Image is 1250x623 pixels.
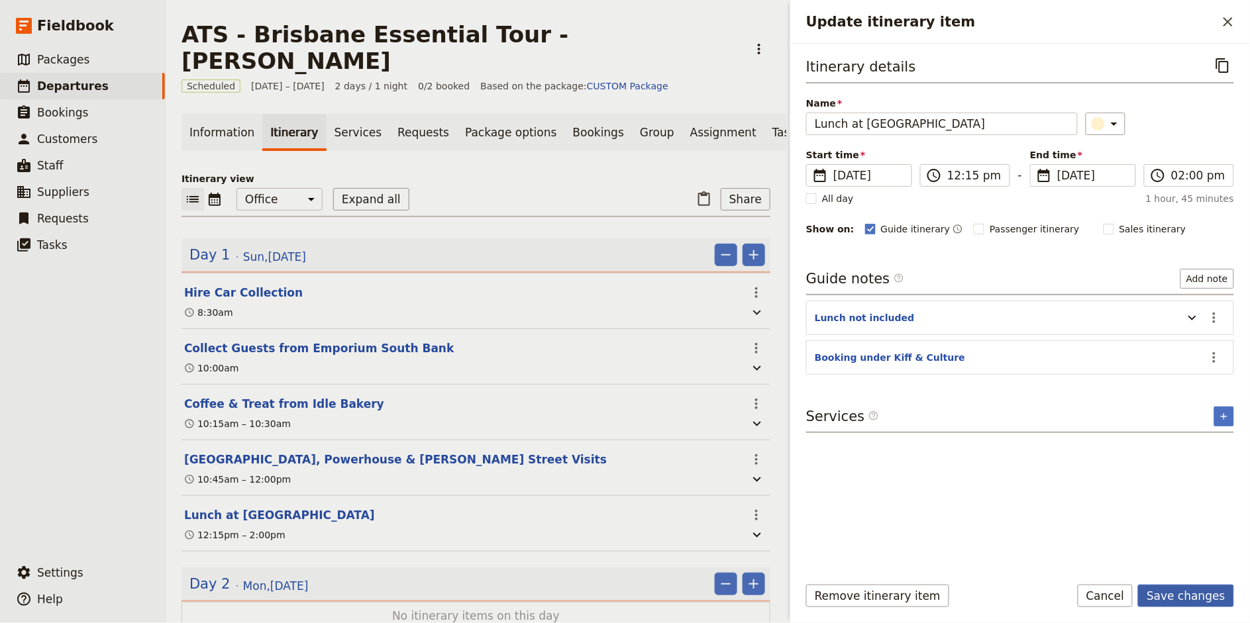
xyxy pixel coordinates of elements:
[1217,11,1239,33] button: Close drawer
[1180,269,1234,289] button: Add note
[682,114,764,151] a: Assignment
[1093,116,1122,132] div: ​
[1203,346,1225,369] button: Actions
[1203,307,1225,329] button: Actions
[184,361,239,375] div: 10:00am
[1030,148,1136,162] span: End time
[182,114,262,151] a: Information
[822,192,854,205] span: All day
[587,81,668,91] a: CUSTOM Package
[184,340,454,356] button: Edit this itinerary item
[868,410,879,426] span: ​
[1214,407,1234,426] button: Add service inclusion
[632,114,682,151] a: Group
[182,172,770,185] p: Itinerary view
[243,578,309,594] span: Mon , [DATE]
[182,21,740,74] h1: ATS - Brisbane Essential Tour - [PERSON_NAME]
[182,188,204,211] button: List view
[37,593,63,606] span: Help
[806,57,916,77] h3: Itinerary details
[806,222,855,236] div: Show on:
[37,53,89,66] span: Packages
[204,188,226,211] button: Calendar view
[1171,168,1225,183] input: ​
[182,79,240,93] span: Scheduled
[1057,168,1127,183] span: [DATE]
[189,245,306,265] button: Edit day information
[189,245,231,265] span: Day 1
[693,188,715,211] button: Paste itinerary item
[37,566,83,579] span: Settings
[743,573,765,595] button: Add
[812,168,828,183] span: ​
[868,410,879,421] span: ​
[1120,222,1186,236] span: Sales itinerary
[894,273,904,283] span: ​
[184,452,607,467] button: Edit this itinerary item
[184,507,375,523] button: Edit this itinerary item
[37,238,68,252] span: Tasks
[37,132,97,146] span: Customers
[184,473,291,486] div: 10:45am – 12:00pm
[37,16,114,36] span: Fieldbook
[1086,113,1125,135] button: ​
[457,114,564,151] a: Package options
[251,79,325,93] span: [DATE] – [DATE]
[953,221,963,237] button: Time shown on guide itinerary
[806,585,949,607] button: Remove itinerary item
[1150,168,1166,183] span: ​
[806,269,904,289] h3: Guide notes
[1018,167,1022,187] span: -
[184,528,286,542] div: 12:15pm – 2:00pm
[745,281,768,304] button: Actions
[990,222,1079,236] span: Passenger itinerary
[764,114,811,151] a: Tasks
[926,168,942,183] span: ​
[1146,192,1234,205] span: 1 hour, 45 minutes
[743,244,765,266] button: Add
[335,79,407,93] span: 2 days / 1 night
[184,306,233,319] div: 8:30am
[745,448,768,471] button: Actions
[262,114,326,151] a: Itinerary
[184,285,303,301] button: Edit this itinerary item
[37,159,64,172] span: Staff
[327,114,390,151] a: Services
[1036,168,1052,183] span: ​
[37,212,89,225] span: Requests
[189,574,231,594] span: Day 2
[745,504,768,526] button: Actions
[1212,54,1234,77] button: Copy itinerary item
[37,185,89,199] span: Suppliers
[806,148,912,162] span: Start time
[37,79,109,93] span: Departures
[748,38,770,60] button: Actions
[881,222,951,236] span: Guide itinerary
[806,97,1078,110] span: Name
[894,273,904,289] span: ​
[390,114,457,151] a: Requests
[833,168,904,183] span: [DATE]
[815,351,965,364] button: Booking under Kiff & Culture
[806,12,1217,32] h2: Update itinerary item
[806,113,1078,135] input: Name
[243,249,306,265] span: Sun , [DATE]
[715,573,737,595] button: Remove
[745,393,768,415] button: Actions
[947,168,1002,183] input: ​
[565,114,632,151] a: Bookings
[184,417,291,430] div: 10:15am – 10:30am
[418,79,470,93] span: 0/2 booked
[815,311,915,324] button: Lunch not included
[480,79,668,93] span: Based on the package:
[1078,585,1133,607] button: Cancel
[184,396,384,412] button: Edit this itinerary item
[745,337,768,359] button: Actions
[806,407,879,426] h3: Services
[189,574,308,594] button: Edit day information
[333,188,409,211] button: Expand all
[37,106,88,119] span: Bookings
[715,244,737,266] button: Remove
[721,188,770,211] button: Share
[1138,585,1234,607] button: Save changes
